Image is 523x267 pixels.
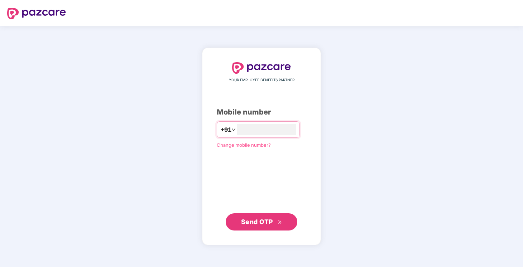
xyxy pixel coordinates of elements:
[217,107,306,118] div: Mobile number
[241,218,273,225] span: Send OTP
[217,142,271,148] a: Change mobile number?
[232,62,291,74] img: logo
[7,8,66,19] img: logo
[278,220,282,225] span: double-right
[221,125,231,134] span: +91
[226,213,297,230] button: Send OTPdouble-right
[229,77,294,83] span: YOUR EMPLOYEE BENEFITS PARTNER
[231,127,236,132] span: down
